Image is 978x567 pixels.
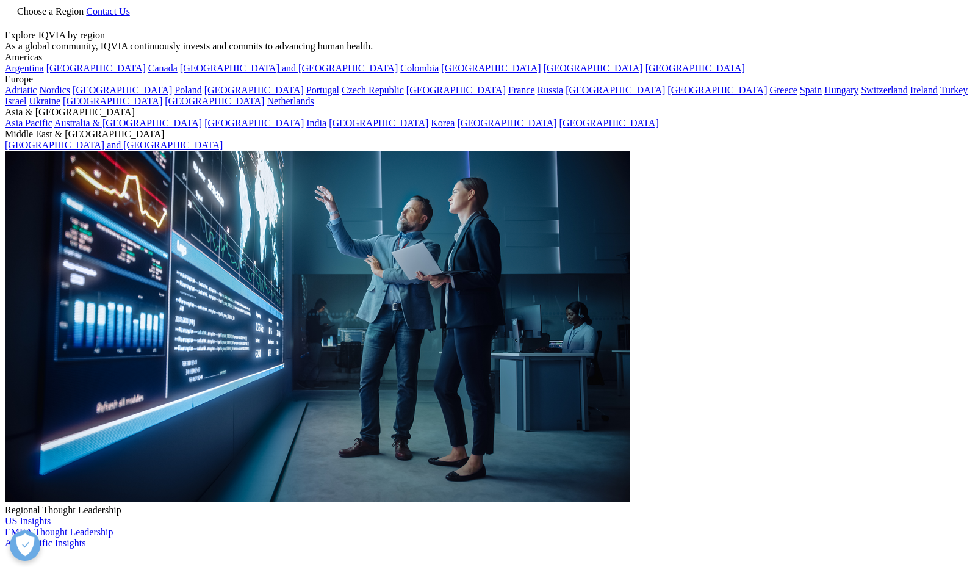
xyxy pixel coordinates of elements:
a: Greece [769,85,797,95]
a: EMEA Thought Leadership [5,527,113,537]
a: [GEOGRAPHIC_DATA] [406,85,506,95]
a: [GEOGRAPHIC_DATA] and [GEOGRAPHIC_DATA] [180,63,398,73]
a: [GEOGRAPHIC_DATA] [73,85,172,95]
div: Regional Thought Leadership [5,505,973,516]
a: Argentina [5,63,44,73]
a: Poland [174,85,201,95]
a: Czech Republic [342,85,404,95]
a: Switzerland [861,85,907,95]
a: Hungary [824,85,858,95]
a: [GEOGRAPHIC_DATA] [165,96,264,106]
a: Australia & [GEOGRAPHIC_DATA] [54,118,202,128]
span: Choose a Region [17,6,84,16]
a: India [306,118,326,128]
a: [GEOGRAPHIC_DATA] [441,63,541,73]
div: Americas [5,52,973,63]
a: Turkey [940,85,968,95]
a: Adriatic [5,85,37,95]
div: As a global community, IQVIA continuously invests and commits to advancing human health. [5,41,973,52]
a: [GEOGRAPHIC_DATA] [457,118,556,128]
div: Middle East & [GEOGRAPHIC_DATA] [5,129,973,140]
div: Explore IQVIA by region [5,30,973,41]
a: Portugal [306,85,339,95]
a: US Insights [5,516,51,526]
a: Netherlands [267,96,314,106]
button: Open Preferences [10,530,40,561]
a: Korea [431,118,455,128]
a: Israel [5,96,27,106]
a: Russia [538,85,564,95]
a: [GEOGRAPHIC_DATA] [204,118,304,128]
a: Asia Pacific Insights [5,538,85,548]
a: Colombia [400,63,439,73]
a: Contact Us [86,6,130,16]
a: France [508,85,535,95]
a: [GEOGRAPHIC_DATA] [566,85,665,95]
a: [GEOGRAPHIC_DATA] and [GEOGRAPHIC_DATA] [5,140,223,150]
a: Ukraine [29,96,61,106]
a: [GEOGRAPHIC_DATA] [329,118,428,128]
a: [GEOGRAPHIC_DATA] [204,85,304,95]
a: Nordics [39,85,70,95]
img: 2093_analyzing-data-using-big-screen-display-and-laptop.png [5,151,630,502]
a: [GEOGRAPHIC_DATA] [667,85,767,95]
a: Asia Pacific [5,118,52,128]
div: Europe [5,74,973,85]
a: [GEOGRAPHIC_DATA] [46,63,146,73]
div: Asia & [GEOGRAPHIC_DATA] [5,107,973,118]
a: [GEOGRAPHIC_DATA] [559,118,659,128]
a: Canada [148,63,178,73]
a: Spain [800,85,822,95]
a: Ireland [910,85,938,95]
a: [GEOGRAPHIC_DATA] [645,63,745,73]
a: [GEOGRAPHIC_DATA] [63,96,162,106]
a: [GEOGRAPHIC_DATA] [544,63,643,73]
